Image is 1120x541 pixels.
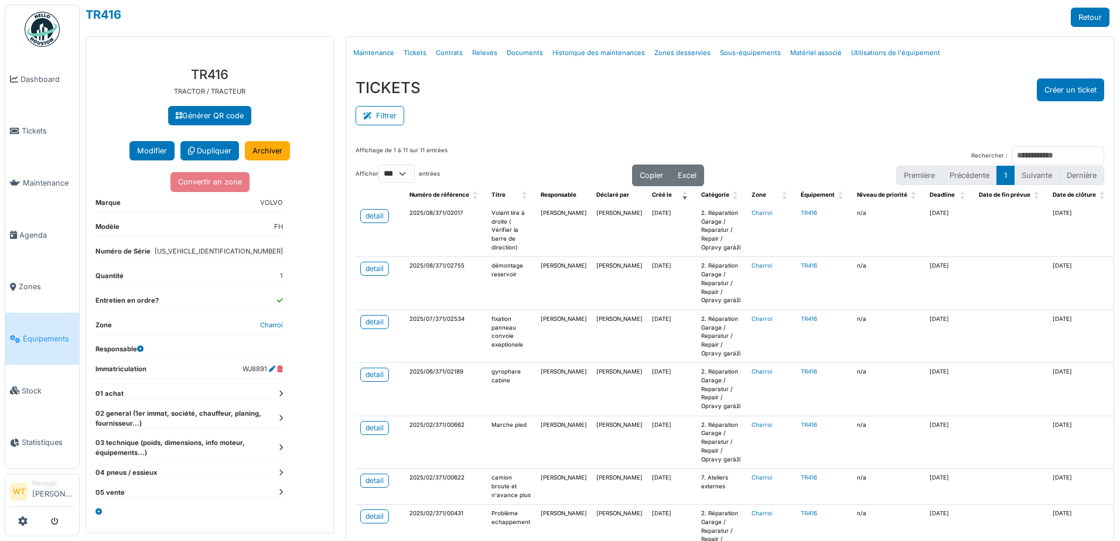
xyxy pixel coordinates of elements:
dt: Entretien en ordre? [95,296,159,310]
td: [DATE] [1048,310,1114,362]
dt: Responsable [95,344,144,354]
div: detail [366,369,384,380]
a: Charroi [752,262,772,269]
button: Modifier [129,141,175,160]
td: [DATE] [925,363,974,416]
td: [DATE] [925,416,974,468]
div: detail [366,263,384,274]
dt: Marque [95,198,121,213]
dd: 1 [280,271,283,281]
a: TR416 [801,262,817,269]
td: [DATE] [647,310,696,362]
a: detail [360,209,389,223]
button: Filtrer [356,106,404,125]
td: n/a [852,204,925,257]
span: Copier [640,171,663,180]
a: Tickets [5,105,79,157]
td: [PERSON_NAME] [592,416,647,468]
span: Deadline: Activate to sort [960,186,967,204]
li: [PERSON_NAME] [32,479,74,504]
a: Retour [1071,8,1109,27]
span: Statistiques [22,437,74,448]
a: Agenda [5,209,79,261]
span: Stock [22,385,74,396]
td: [DATE] [647,257,696,310]
td: [DATE] [925,469,974,505]
td: [PERSON_NAME] [592,469,647,505]
div: Affichage de 1 à 11 sur 11 entrées [356,146,448,165]
a: Maintenance [5,157,79,209]
span: Déclaré par [596,191,629,198]
td: 2. Réparation Garage / Reparatur / Repair / Opravy garáží [696,310,747,362]
td: 2025/06/371/02189 [405,363,487,416]
td: n/a [852,469,925,505]
a: Utilisations de l'équipement [846,39,945,67]
span: Catégorie: Activate to sort [733,186,740,204]
a: TR416 [801,316,817,322]
span: Niveau de priorité: Activate to sort [911,186,918,204]
label: Rechercher : [971,152,1008,160]
span: Dashboard [21,74,74,85]
dt: Modèle [95,222,119,237]
button: Excel [670,165,704,186]
td: [PERSON_NAME] [592,257,647,310]
a: Statistiques [5,417,79,469]
a: Générer QR code [168,106,251,125]
a: TR416 [801,422,817,428]
span: Numéro de référence [409,191,469,198]
span: Équipements [23,333,74,344]
td: [PERSON_NAME] [592,204,647,257]
td: 2025/02/371/00662 [405,416,487,468]
div: detail [366,423,384,433]
a: Tickets [399,39,431,67]
span: Titre: Activate to sort [522,186,529,204]
a: Équipements [5,313,79,365]
dt: 05 vente [95,488,283,498]
a: Relevés [467,39,502,67]
dt: 01 achat [95,389,283,399]
td: Marche pied [487,416,536,468]
a: WT Manager[PERSON_NAME] [10,479,74,507]
span: Zones [19,281,74,292]
div: detail [366,475,384,486]
dd: [US_VEHICLE_IDENTIFICATION_NUMBER] [155,246,283,256]
td: [PERSON_NAME] [536,204,592,257]
a: detail [360,421,389,435]
span: Zone [752,191,766,198]
td: [DATE] [1048,363,1114,416]
td: [PERSON_NAME] [592,363,647,416]
td: 2. Réparation Garage / Reparatur / Repair / Opravy garáží [696,363,747,416]
a: Zones [5,261,79,313]
button: Créer un ticket [1037,78,1104,101]
span: Date de fin prévue [979,191,1030,198]
td: 2. Réparation Garage / Reparatur / Repair / Opravy garáží [696,257,747,310]
p: TRACTOR / TRACTEUR [95,87,324,97]
a: TR416 [801,474,817,481]
dd: WJ8891 [243,364,283,374]
td: 2025/02/371/00622 [405,469,487,505]
a: Zones desservies [650,39,715,67]
label: Afficher entrées [356,165,440,183]
span: Niveau de priorité [857,191,907,198]
td: n/a [852,310,925,362]
td: n/a [852,363,925,416]
a: Matériel associé [786,39,846,67]
h3: TR416 [95,67,324,82]
a: TR416 [86,8,121,22]
a: Stock [5,365,79,417]
div: detail [366,511,384,522]
td: [DATE] [647,469,696,505]
dt: Numéro de Série [95,246,151,261]
nav: pagination [896,166,1104,185]
span: Excel [678,171,696,180]
span: Numéro de référence: Activate to sort [473,186,480,204]
span: Agenda [19,230,74,241]
span: Zone: Activate to sort [782,186,789,204]
dt: Zone [95,320,112,335]
a: Historique des maintenances [548,39,650,67]
span: Responsable [541,191,576,198]
dt: Immatriculation [95,364,146,379]
td: [DATE] [647,363,696,416]
dt: Quantité [95,271,124,286]
span: Créé le [652,191,672,198]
